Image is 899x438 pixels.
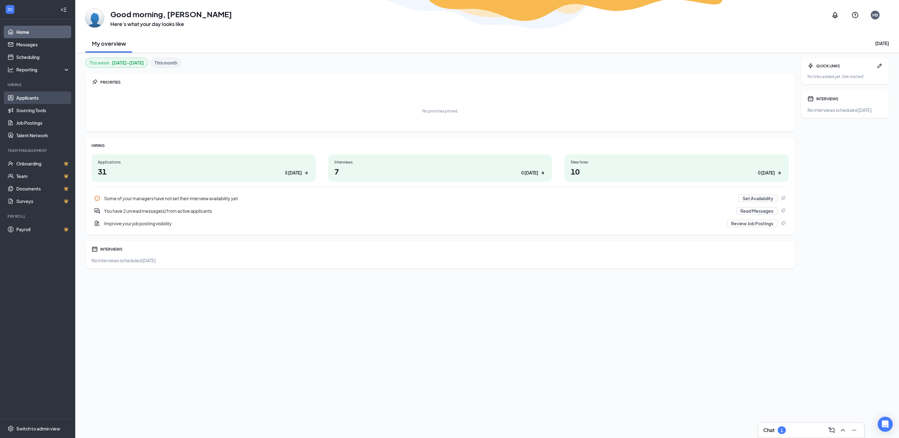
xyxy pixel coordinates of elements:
[807,96,814,102] svg: Calendar
[758,169,775,176] div: 0 [DATE]
[92,143,789,148] div: HIRING
[328,154,552,182] a: Interviews70 [DATE]ArrowRight
[780,195,786,201] svg: Pin
[16,91,70,104] a: Applicants
[807,107,883,113] div: No interviews scheduled [DATE].
[878,417,893,432] div: Open Intercom Messenger
[850,426,858,434] svg: Minimize
[780,220,786,227] svg: Pin
[849,425,859,435] button: Minimize
[16,223,70,236] a: PayrollCrown
[781,428,783,433] div: 1
[807,74,883,79] div: No links added yet. Get started!
[85,9,104,28] img: Michelle Bradford
[422,108,458,114] div: No priorities pinned.
[92,39,126,47] h2: My overview
[736,207,777,215] button: Read Messages
[816,96,883,102] div: INTERVIEWS
[100,80,789,85] div: PRIORITIES
[872,13,878,18] div: MB
[838,425,848,435] button: ChevronUp
[155,59,177,66] b: This month
[92,79,98,85] svg: Pin
[7,6,13,13] svg: WorkstreamLogo
[8,425,14,432] svg: Settings
[16,51,70,63] a: Scheduling
[100,247,789,252] div: INTERVIEWS
[16,117,70,129] a: Job Postings
[539,170,546,176] svg: ArrowRight
[92,192,789,205] div: Some of your managers have not set their interview availability yet
[303,170,309,176] svg: ArrowRight
[828,426,835,434] svg: ComposeMessage
[92,246,98,252] svg: Calendar
[739,195,777,202] button: Set Availability
[16,182,70,195] a: DocumentsCrown
[571,159,782,165] div: New hires
[89,59,144,66] div: This week :
[92,192,789,205] a: InfoSome of your managers have not set their interview availability yetSet AvailabilityPin
[780,208,786,214] svg: Pin
[776,170,782,176] svg: ArrowRight
[763,427,775,434] h3: Chat
[8,82,69,87] div: Hiring
[92,257,789,263] div: No interviews scheduled [DATE].
[110,21,232,28] h3: Here’s what your day looks like
[807,63,814,69] svg: Bolt
[8,148,69,153] div: Team Management
[94,208,100,214] svg: DoubleChatActive
[104,220,723,227] div: Improve your job posting visibility
[334,166,546,177] h1: 7
[521,169,538,176] div: 0 [DATE]
[112,59,144,66] b: [DATE] - [DATE]
[98,166,309,177] h1: 31
[92,217,789,230] a: DocumentAddImprove your job posting visibilityReview Job PostingsPin
[92,205,789,217] a: DoubleChatActiveYou have 2 unread message(s) from active applicantsRead MessagesPin
[727,220,777,227] button: Review Job Postings
[16,66,70,73] div: Reporting
[839,426,847,434] svg: ChevronUp
[16,104,70,117] a: Sourcing Tools
[94,220,100,227] svg: DocumentAdd
[876,63,883,69] svg: Pen
[816,63,874,69] div: QUICK LINKS
[94,195,100,201] svg: Info
[110,9,232,19] h1: Good morning, [PERSON_NAME]
[875,40,889,46] div: [DATE]
[285,169,302,176] div: 5 [DATE]
[104,195,735,201] div: Some of your managers have not set their interview availability yet
[831,11,839,19] svg: Notifications
[104,208,733,214] div: You have 2 unread message(s) from active applicants
[92,154,316,182] a: Applications315 [DATE]ArrowRight
[92,217,789,230] div: Improve your job posting visibility
[565,154,789,182] a: New hires100 [DATE]ArrowRight
[16,195,70,207] a: SurveysCrown
[92,205,789,217] div: You have 2 unread message(s) from active applicants
[98,159,309,165] div: Applications
[334,159,546,165] div: Interviews
[16,157,70,170] a: OnboardingCrown
[851,11,859,19] svg: QuestionInfo
[16,170,70,182] a: TeamCrown
[16,129,70,142] a: Talent Network
[60,7,67,13] svg: Collapse
[16,38,70,51] a: Messages
[8,66,14,73] svg: Analysis
[571,166,782,177] h1: 10
[16,26,70,38] a: Home
[827,425,837,435] button: ComposeMessage
[8,214,69,219] div: Payroll
[16,425,60,432] div: Switch to admin view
